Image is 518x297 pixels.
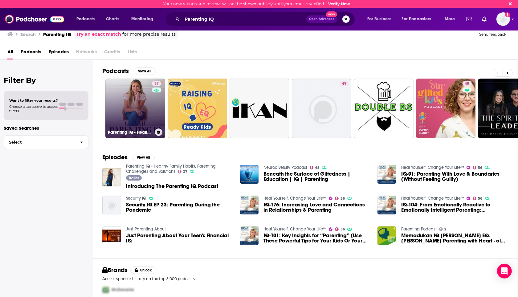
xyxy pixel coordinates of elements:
a: Introducing The Parenting IQ Podcast [126,184,218,189]
a: 65 [310,166,320,169]
span: Podcasts [76,15,95,23]
a: 2 [439,227,447,231]
a: Parenting Podcast [401,226,437,232]
a: Parenting IQ - Healthy Family Habits, Parenting Challenges and Solutions [126,164,216,174]
a: Heal Yourself. Change Your Life™ [401,196,464,201]
span: Credits [104,47,120,59]
img: Beneath the Surface of Giftedness | Education | IQ | Parenting [240,165,259,184]
button: open menu [398,14,440,24]
span: 56 [478,197,483,200]
h3: Search [20,31,36,37]
a: IQ-104: From Emotionally Reactive to Emotionally Intelligent Parenting: Preventing Negative Patterns [401,202,508,213]
a: IQ-91: Parenting With Love & Boundaries (Without Feeling Guilty) [377,165,396,184]
span: For Podcasters [402,15,431,23]
a: Just Parenting About [126,226,166,232]
a: 49 [292,79,352,138]
a: Security IQ [126,196,146,201]
div: Search podcasts, credits, & more... [171,12,361,26]
a: 56 [473,197,483,200]
img: Memadukan IQ dan EQ, Pahami Yuk Parenting with Heart - oleh Ellen Patricia, MA(Counseling), ACC [377,226,396,245]
a: EpisodesView All [102,153,155,161]
a: Heal Yourself. Change Your Life™ [263,196,326,201]
h3: Parenting IQ - Healthy Family Habits, Parenting Challenges and Solutions [108,130,153,135]
h2: Filter By [4,76,88,85]
button: View All [134,67,156,75]
span: 56 [341,197,345,200]
a: 56 [335,227,345,231]
span: For Business [367,15,392,23]
a: 48 [416,79,476,138]
button: View All [133,154,155,161]
button: open menu [127,14,161,24]
span: Monitoring [131,15,153,23]
img: Introducing The Parenting IQ Podcast [102,168,121,187]
span: 49 [342,81,346,87]
span: Lists [128,47,137,59]
span: McDonalds [112,287,134,292]
a: IQ-101: Key Insights for “Parenting” (Use These Powerful Tips for Your Kids Or Your Child Self) [240,226,259,245]
a: IQ-91: Parenting With Love & Boundaries (Without Feeling Guilty) [401,171,508,182]
span: Select [4,140,75,144]
a: Heal Yourself. Change Your Life™ [263,226,326,232]
a: IQ-101: Key Insights for “Parenting” (Use These Powerful Tips for Your Kids Or Your Child Self) [263,233,370,243]
div: Open Intercom Messenger [497,264,512,279]
span: Logged in as kevinscottsmith [496,12,510,26]
p: Saved Searches [4,125,88,131]
a: Just Parenting About Your Teen's Financial IQ [126,233,233,243]
a: 48 [463,81,472,86]
a: 56 [473,166,483,169]
a: Try an exact match [76,31,121,38]
div: Your new ratings and reviews will not be shown publicly until your email is verified. [163,2,350,6]
span: Security IQ EP 23: Parenting During the Pandemic [126,202,233,213]
span: More [445,15,455,23]
span: 2 [445,228,447,231]
a: Verify Now [328,2,350,6]
h2: Brands [102,266,128,274]
a: Episodes [49,47,69,59]
span: 37 [183,170,187,173]
a: Neurodiversity Podcast [263,165,307,170]
a: 37Parenting IQ - Healthy Family Habits, Parenting Challenges and Solutions [105,79,165,138]
button: Unlock [130,266,157,274]
span: 37 [154,81,159,87]
span: Trailer [128,176,139,180]
a: Beneath the Surface of Giftedness | Education | IQ | Parenting [263,171,370,182]
h3: Parenting IQ [43,31,71,37]
span: Charts [106,15,119,23]
span: Open Advanced [309,18,335,21]
button: Show profile menu [496,12,510,26]
svg: Email not verified [505,12,510,17]
button: Open AdvancedNew [306,15,337,23]
a: Just Parenting About Your Teen's Financial IQ [102,226,121,245]
a: IQ-176: Increasing Love and Connections in Relationships & Parenting [240,196,259,214]
a: 56 [335,197,345,200]
span: 65 [315,166,320,169]
a: Show notifications dropdown [479,14,489,24]
img: Podchaser - Follow, Share and Rate Podcasts [5,13,64,25]
span: Networks [76,47,97,59]
img: IQ-104: From Emotionally Reactive to Emotionally Intelligent Parenting: Preventing Negative Patterns [377,196,396,214]
a: 49 [340,81,349,86]
a: Memadukan IQ dan EQ, Pahami Yuk Parenting with Heart - oleh Ellen Patricia, MA(Counseling), ACC [401,233,508,243]
a: 37 [152,81,161,86]
img: User Profile [496,12,510,26]
a: PodcastsView All [102,67,156,75]
span: All [7,47,13,59]
span: Want to filter your results? [9,98,58,103]
a: Podcasts [21,47,41,59]
button: open menu [363,14,399,24]
img: Security IQ EP 23: Parenting During the Pandemic [102,196,121,214]
a: Heal Yourself. Change Your Life™ [401,165,464,170]
input: Search podcasts, credits, & more... [182,14,306,24]
button: Select [4,135,88,149]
